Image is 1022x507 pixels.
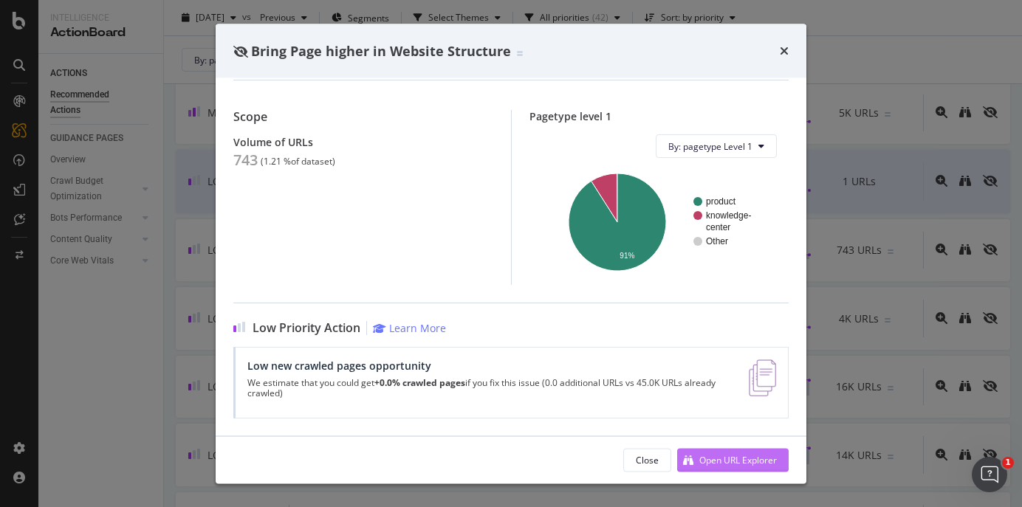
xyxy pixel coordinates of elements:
button: Open URL Explorer [677,448,789,472]
p: We estimate that you could get if you fix this issue (0.0 additional URLs vs 45.0K URLs already c... [247,379,731,399]
div: eye-slash [233,45,248,57]
div: modal [216,24,806,483]
div: Open URL Explorer [699,453,777,466]
button: Close [623,448,671,472]
div: Learn More [389,322,446,336]
div: Low new crawled pages opportunity [247,360,731,373]
text: Other [706,237,728,247]
text: knowledge- [706,211,751,221]
div: ( 1.21 % of dataset ) [261,157,335,168]
svg: A chart. [541,170,772,274]
text: product [706,197,736,207]
img: Equal [517,51,523,55]
span: By: pagetype Level 1 [668,140,752,153]
span: Bring Page higher in Website Structure [251,41,511,59]
text: center [706,223,730,233]
div: Volume of URLs [233,137,493,149]
iframe: Intercom live chat [972,457,1007,492]
img: e5DMFwAAAABJRU5ErkJggg== [749,360,776,397]
div: Close [636,453,659,466]
span: 1 [1002,457,1014,469]
div: Scope [233,111,493,125]
a: Learn More [373,322,446,336]
div: Pagetype level 1 [529,111,789,123]
div: 743 [233,152,258,170]
strong: +0.0% crawled pages [374,377,465,390]
div: times [780,41,789,61]
button: By: pagetype Level 1 [656,135,777,159]
text: 91% [620,252,634,261]
span: Low Priority Action [253,322,360,336]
